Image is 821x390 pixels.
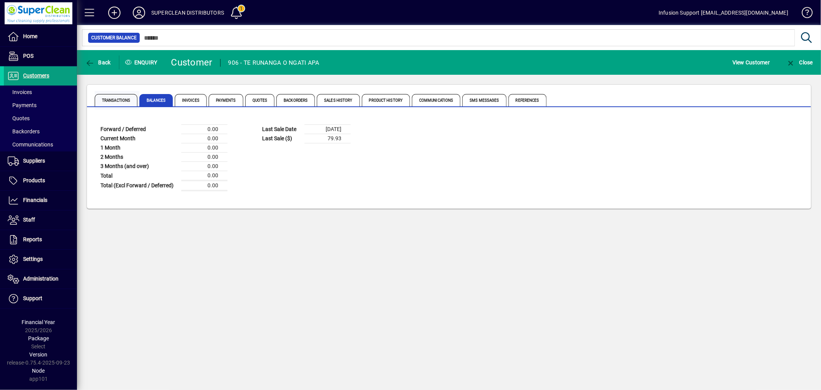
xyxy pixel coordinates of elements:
span: Close [786,59,813,66]
td: 1 Month [97,143,181,153]
span: Backorders [276,94,315,106]
a: Settings [4,250,77,269]
span: Quotes [8,115,30,121]
span: SMS Messages [462,94,506,106]
span: Node [32,368,45,374]
td: 0.00 [181,134,227,143]
a: Home [4,27,77,46]
span: POS [23,53,33,59]
a: Invoices [4,86,77,99]
span: Customer Balance [91,34,137,42]
span: Reports [23,236,42,242]
span: Invoices [8,89,32,95]
a: Financials [4,191,77,210]
td: Total [97,171,181,181]
a: Knowledge Base [796,2,811,27]
a: Staff [4,210,77,230]
div: SUPERCLEAN DISTRIBUTORS [151,7,224,19]
span: Quotes [245,94,275,106]
app-page-header-button: Close enquiry [778,55,821,69]
td: 0.00 [181,162,227,171]
td: Forward / Deferred [97,125,181,134]
span: Sales History [317,94,360,106]
a: Suppliers [4,151,77,171]
span: Payments [209,94,243,106]
span: Payments [8,102,37,108]
span: Communications [412,94,460,106]
a: Backorders [4,125,77,138]
td: Total (Excl Forward / Deferred) [97,181,181,191]
a: Products [4,171,77,190]
button: View Customer [731,55,772,69]
td: 79.93 [304,134,351,143]
span: Financial Year [22,319,55,325]
span: Version [30,351,48,358]
span: Backorders [8,128,40,134]
app-page-header-button: Back [77,55,119,69]
td: Last Sale Date [258,125,304,134]
td: 0.00 [181,143,227,153]
td: Last Sale ($) [258,134,304,143]
span: Administration [23,276,59,282]
td: [DATE] [304,125,351,134]
td: Current Month [97,134,181,143]
a: Support [4,289,77,308]
td: 0.00 [181,125,227,134]
span: Balances [139,94,173,106]
span: Back [85,59,111,66]
a: Quotes [4,112,77,125]
button: Profile [127,6,151,20]
td: 0.00 [181,153,227,162]
div: 906 - TE RUNANGA O NGATI APA [228,57,319,69]
span: Home [23,33,37,39]
span: Suppliers [23,158,45,164]
span: Transactions [95,94,137,106]
span: Financials [23,197,47,203]
span: Package [28,335,49,341]
button: Back [83,55,113,69]
button: Close [784,55,815,69]
span: Staff [23,217,35,223]
span: Settings [23,256,43,262]
button: Add [102,6,127,20]
a: Payments [4,99,77,112]
span: View Customer [732,56,770,69]
span: Support [23,295,42,301]
span: Invoices [175,94,207,106]
span: References [508,94,547,106]
a: Reports [4,230,77,249]
div: Customer [171,56,212,69]
a: Administration [4,269,77,289]
td: 3 Months (and over) [97,162,181,171]
div: Enquiry [119,56,166,69]
a: Communications [4,138,77,151]
td: 2 Months [97,153,181,162]
td: 0.00 [181,181,227,191]
a: POS [4,47,77,66]
span: Product History [362,94,410,106]
span: Communications [8,141,53,148]
td: 0.00 [181,171,227,181]
span: Products [23,177,45,183]
div: Infusion Support [EMAIL_ADDRESS][DOMAIN_NAME] [659,7,788,19]
span: Customers [23,72,49,79]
